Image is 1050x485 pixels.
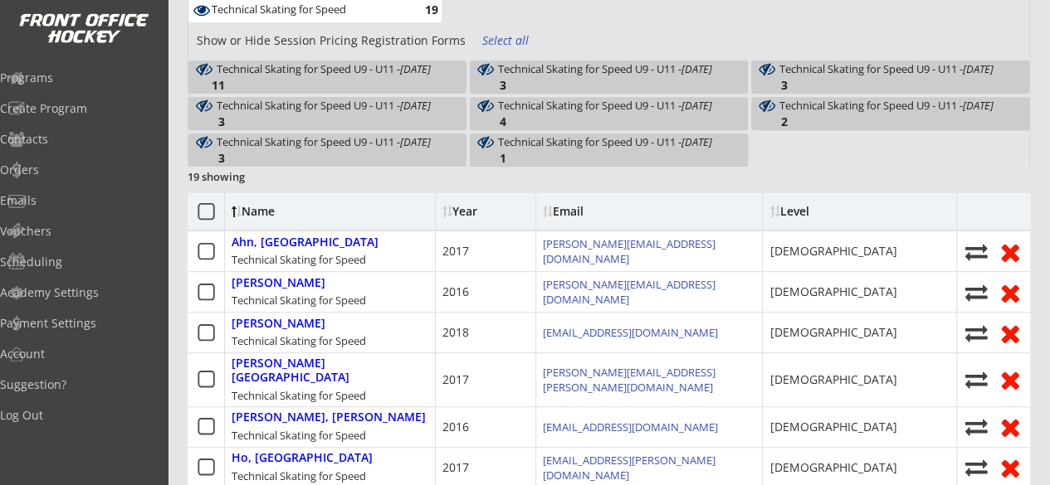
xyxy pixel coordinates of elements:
[543,277,715,307] a: [PERSON_NAME][EMAIL_ADDRESS][DOMAIN_NAME]
[217,98,431,114] div: Technical Skating for Speed U9 - U11
[997,454,1023,480] button: Remove from roster (no refund)
[543,420,718,434] a: [EMAIL_ADDRESS][DOMAIN_NAME]
[217,61,431,77] div: Technical Skating for Speed U9 - U11
[217,134,431,150] div: Technical Skating for Speed U9 - U11
[963,61,994,76] em: [DATE]
[997,279,1023,305] button: Remove from roster (no refund)
[964,368,989,390] button: Move player
[498,63,712,75] div: Technical Skating for Speed U9 - U11 -
[482,32,544,49] div: Select all
[232,356,428,385] div: [PERSON_NAME][GEOGRAPHIC_DATA]
[232,252,366,267] div: Technical Skating for Speed
[232,468,366,483] div: Technical Skating for Speed
[473,152,506,164] div: 1
[681,61,712,76] em: [DATE]
[755,79,788,91] div: 3
[192,152,225,164] div: 3
[769,371,896,388] div: [DEMOGRAPHIC_DATA]
[543,206,692,217] div: Email
[964,240,989,263] button: Move player
[543,236,715,266] a: [PERSON_NAME][EMAIL_ADDRESS][DOMAIN_NAME]
[769,243,896,259] div: [DEMOGRAPHIC_DATA]
[543,453,715,483] a: [EMAIL_ADDRESS][PERSON_NAME][DOMAIN_NAME]
[442,371,469,388] div: 2017
[769,324,896,341] div: [DEMOGRAPHIC_DATA]
[964,456,989,478] button: Move player
[442,284,469,300] div: 2016
[769,206,919,217] div: Level
[769,419,896,435] div: [DEMOGRAPHIC_DATA]
[779,99,994,111] div: Technical Skating for Speed U9 - U11 -
[543,325,718,340] a: [EMAIL_ADDRESS][DOMAIN_NAME]
[769,459,896,476] div: [DEMOGRAPHIC_DATA]
[498,98,712,114] div: Technical Skating for Speed U9 - U11
[997,414,1023,439] button: Remove from roster (no refund)
[400,61,431,76] em: [DATE]
[442,419,469,435] div: 2016
[473,79,506,91] div: 3
[212,2,405,18] div: Technical Skating for Speed
[442,206,529,217] div: Year
[232,293,366,308] div: Technical Skating for Speed
[217,136,431,148] div: Technical Skating for Speed U9 - U11 -
[681,98,712,113] em: [DATE]
[779,98,994,114] div: Technical Skating for Speed U9 - U11
[192,115,225,128] div: 3
[498,99,712,111] div: Technical Skating for Speed U9 - U11 -
[232,317,325,331] div: [PERSON_NAME]
[964,281,989,303] button: Move player
[232,206,367,217] div: Name
[212,3,405,17] div: Technical Skating for Speed
[400,98,431,113] em: [DATE]
[769,284,896,300] div: [DEMOGRAPHIC_DATA]
[755,115,788,128] div: 2
[217,63,431,75] div: Technical Skating for Speed U9 - U11 -
[232,235,378,250] div: Ahn, [GEOGRAPHIC_DATA]
[964,415,989,438] button: Move player
[405,3,438,16] div: 19
[543,365,715,395] a: [PERSON_NAME][EMAIL_ADDRESS][PERSON_NAME][DOMAIN_NAME]
[498,134,712,150] div: Technical Skating for Speed U9 - U11
[442,243,469,259] div: 2017
[217,99,431,111] div: Technical Skating for Speed U9 - U11 -
[18,13,149,44] img: FOH%20White%20Logo%20Transparent.png
[997,239,1023,264] button: Remove from roster (no refund)
[442,459,469,476] div: 2017
[964,322,989,344] button: Move player
[779,61,994,77] div: Technical Skating for Speed U9 - U11
[997,320,1023,346] button: Remove from roster (no refund)
[188,169,307,184] div: 19 showing
[779,63,994,75] div: Technical Skating for Speed U9 - U11 -
[232,333,366,348] div: Technical Skating for Speed
[232,451,373,465] div: Ho, [GEOGRAPHIC_DATA]
[681,134,712,149] em: [DATE]
[232,276,325,290] div: [PERSON_NAME]
[192,79,225,91] div: 11
[498,61,712,77] div: Technical Skating for Speed U9 - U11
[963,98,994,113] em: [DATE]
[188,32,474,49] div: Show or Hide Session Pricing Registration Forms
[442,324,469,341] div: 2018
[232,428,366,443] div: Technical Skating for Speed
[400,134,431,149] em: [DATE]
[473,115,506,128] div: 4
[232,388,366,403] div: Technical Skating for Speed
[997,366,1023,392] button: Remove from roster (no refund)
[498,136,712,148] div: Technical Skating for Speed U9 - U11 -
[232,410,426,424] div: [PERSON_NAME], [PERSON_NAME]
